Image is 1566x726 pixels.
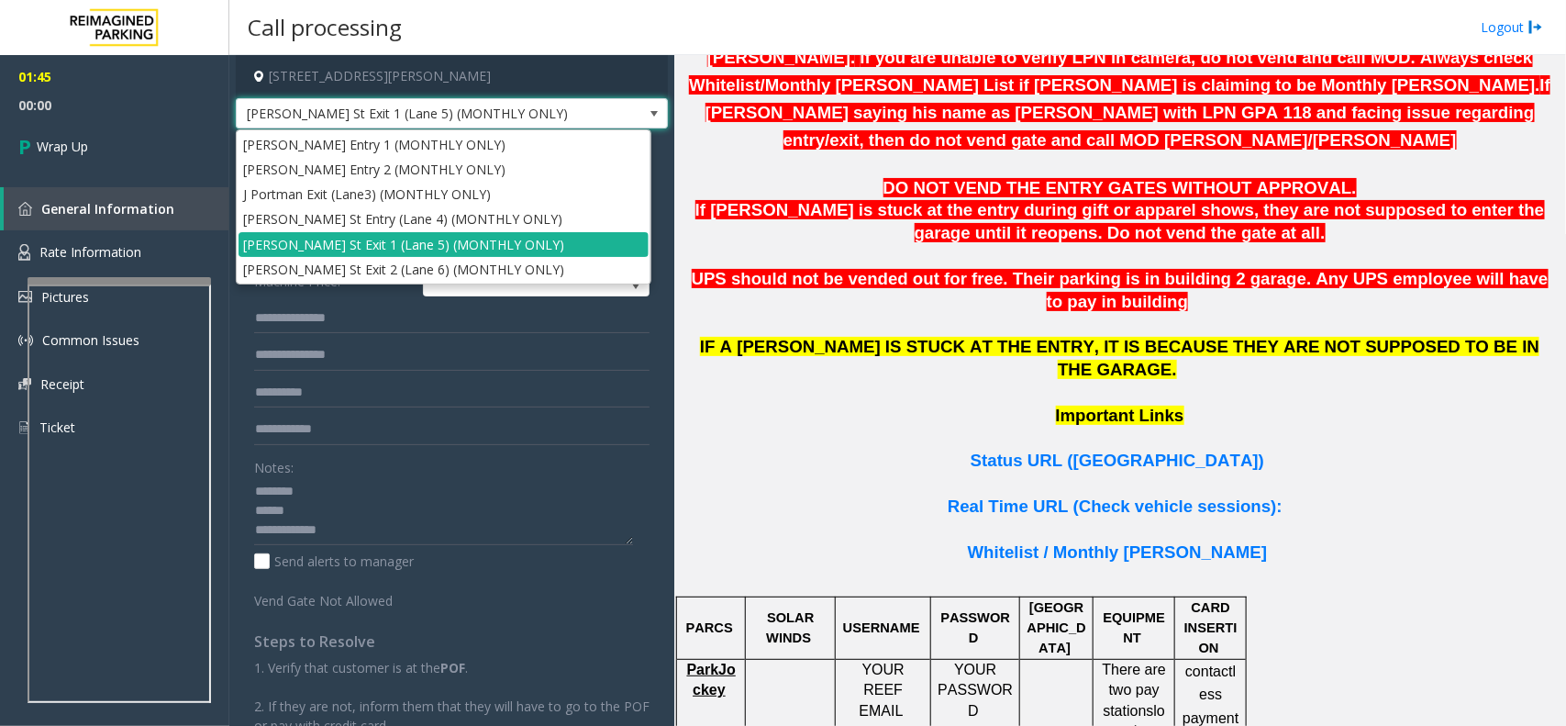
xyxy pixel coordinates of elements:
img: 'icon' [18,244,30,261]
span: Rate Information [39,243,141,261]
h4: [STREET_ADDRESS][PERSON_NAME] [236,55,668,98]
span: CARD INSERTION [1184,600,1238,656]
span: General Information [41,200,174,218]
span: UPS should not be vended out for free. Their parking is in building 2 garage. A [692,269,1329,288]
span: Important Links [1056,406,1184,425]
li: J Portman Exit (Lane3) (MONTHLY ONLY) [239,182,649,207]
p: 1. Verify that customer is at the . [254,658,650,677]
h4: Steps to Resolve [254,633,650,651]
label: Send alerts to manager [254,552,414,571]
span: If [PERSON_NAME] saying his name as [PERSON_NAME] with LPN GPA 118 and facing issue regarding ent... [705,75,1551,150]
span: EQUIPMENT [1104,610,1166,645]
img: 'icon' [18,378,31,390]
span: There are two pay stations [1103,662,1166,719]
span: USERNAME [843,620,920,635]
a: General Information [4,187,229,230]
li: [PERSON_NAME] Entry 1 (MONTHLY ONLY) [239,132,649,157]
img: logout [1528,17,1543,37]
span: Wrap Up [37,137,88,156]
a: ParkJockey [687,663,736,698]
li: [PERSON_NAME] Entry 2 (MONTHLY ONLY) [239,157,649,182]
li: [PERSON_NAME] St Exit 1 (Lane 5) (MONTHLY ONLY) [239,232,649,257]
span: Whitelist / Monthly [PERSON_NAME] [968,542,1267,562]
span: YOUR REEF EMAIL [860,662,905,719]
span: DO NOT VEND THE ENTRY GATES WITHOUT APPROVAL. [883,178,1357,197]
a: Status URL ([GEOGRAPHIC_DATA]) [971,454,1264,469]
span: [PERSON_NAME] St Exit 1 (Lane 5) (MONTHLY ONLY) [237,99,581,128]
li: [PERSON_NAME] St Entry (Lane 4) (MONTHLY ONLY) [239,207,649,231]
span: [GEOGRAPHIC_DATA] [1027,600,1086,656]
img: 'icon' [18,333,33,348]
span: ny UPS employee will have to pay in building [1047,269,1549,311]
span: PARCS [686,620,733,635]
span: SOLAR WINDS [766,610,814,645]
label: Notes: [254,452,294,477]
a: Real Time URL (Check vehicle sessions): [948,500,1283,515]
a: Logout [1481,17,1543,37]
img: 'icon' [18,419,30,436]
span: YOUR PASSWORD [938,662,1013,719]
li: [PERSON_NAME] St Exit 2 (Lane 6) (MONTHLY ONLY) [239,257,649,282]
span: PASSWORD [940,610,1010,645]
img: 'icon' [18,202,32,216]
h3: Call processing [239,5,411,50]
img: 'icon' [18,291,32,303]
label: Vend Gate Not Allowed [250,585,418,610]
span: If [PERSON_NAME] is stuck at the entry during gift or apparel shows, they are not supposed to ent... [695,200,1545,242]
span: Decrease value [623,281,649,296]
span: Status URL ([GEOGRAPHIC_DATA]) [971,451,1264,470]
b: POF [440,659,465,676]
span: IF A [PERSON_NAME] IS STUCK AT THE ENTRY, IT IS BECAUSE THEY ARE NOT SUPPOSED TO BE IN THE GARAGE. [700,337,1539,379]
span: Real Time URL (Check vehicle sessions): [948,497,1283,516]
a: Whitelist / Monthly [PERSON_NAME] [968,546,1267,561]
